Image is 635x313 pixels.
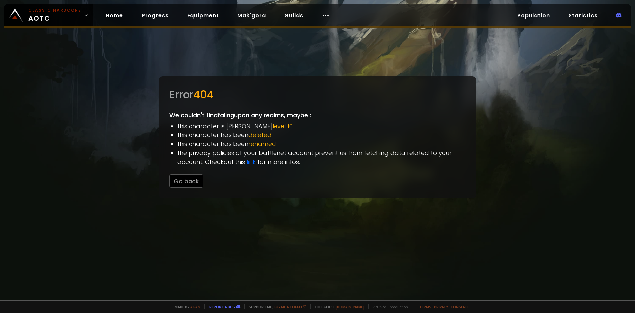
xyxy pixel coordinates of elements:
[232,9,271,22] a: Mak'gora
[563,9,603,22] a: Statistics
[274,304,306,309] a: Buy me a coffee
[171,304,200,309] span: Made by
[177,130,466,139] li: this character has been
[434,304,448,309] a: Privacy
[336,304,364,309] a: [DOMAIN_NAME]
[368,304,408,309] span: v. d752d5 - production
[101,9,128,22] a: Home
[4,4,93,26] a: Classic HardcoreAOTC
[169,174,203,188] button: Go back
[248,140,276,148] span: renamed
[182,9,224,22] a: Equipment
[273,122,293,130] span: level 10
[419,304,431,309] a: Terms
[190,304,200,309] a: a fan
[169,87,466,103] div: Error
[310,304,364,309] span: Checkout
[193,87,214,102] span: 404
[177,139,466,148] li: this character has been
[451,304,468,309] a: Consent
[244,304,306,309] span: Support me,
[159,76,476,198] div: We couldn't find falingup on any realms, maybe :
[28,7,81,13] small: Classic Hardcore
[169,177,203,185] a: Go back
[28,7,81,23] span: AOTC
[248,131,272,139] span: deleted
[177,148,466,166] li: the privacy policies of your battlenet account prevent us from fetching data related to your acco...
[209,304,235,309] a: Report a bug
[136,9,174,22] a: Progress
[247,158,256,166] a: link
[177,122,466,130] li: this character is [PERSON_NAME]
[279,9,309,22] a: Guilds
[512,9,555,22] a: Population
